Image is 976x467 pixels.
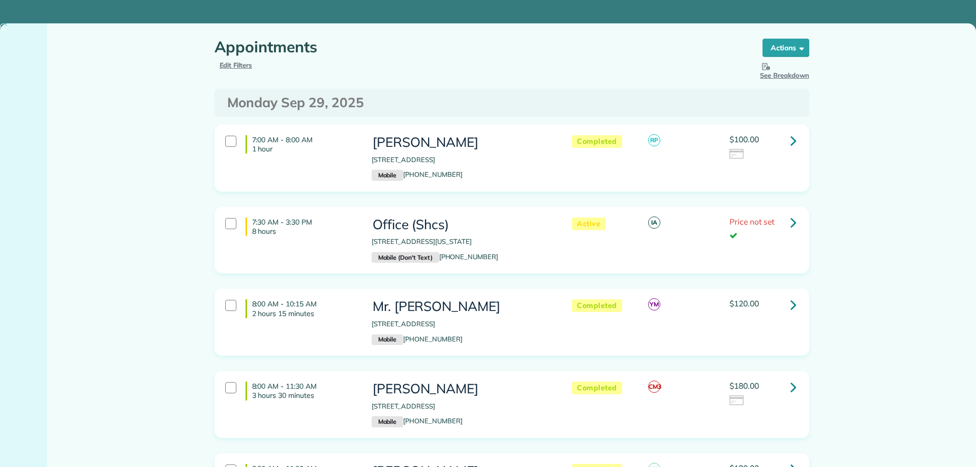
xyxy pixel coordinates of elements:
[372,170,463,178] a: Mobile[PHONE_NUMBER]
[372,252,439,263] small: Mobile (Don't Text)
[572,299,622,312] span: Completed
[372,335,463,343] a: Mobile[PHONE_NUMBER]
[729,381,759,391] span: $180.00
[372,253,498,261] a: Mobile (Don't Text)[PHONE_NUMBER]
[252,227,356,236] p: 8 hours
[246,217,356,236] h4: 7:30 AM - 3:30 PM
[372,319,552,329] p: [STREET_ADDRESS]
[648,216,660,229] span: IA
[760,60,809,79] span: See Breakdown
[372,382,552,396] h3: [PERSON_NAME]
[729,298,759,308] span: $120.00
[648,298,660,310] span: YM
[220,61,253,69] a: Edit Filters
[372,237,552,247] p: [STREET_ADDRESS][US_STATE]
[572,217,605,230] span: Active
[227,96,797,110] h3: Monday Sep 29, 2025
[372,401,552,412] p: [STREET_ADDRESS]
[648,134,660,146] span: RP
[762,39,809,57] button: Actions
[572,382,622,394] span: Completed
[372,299,552,314] h3: Mr. [PERSON_NAME]
[215,39,743,55] h1: Appointments
[246,135,356,153] h4: 7:00 AM - 8:00 AM
[372,417,463,425] a: Mobile[PHONE_NUMBER]
[572,135,622,148] span: Completed
[372,135,552,150] h3: [PERSON_NAME]
[372,155,552,165] p: [STREET_ADDRESS]
[729,149,745,160] img: icon_credit_card_neutral-3d9a980bd25ce6dbb0f2033d7200983694762465c175678fcbc2d8f4bc43548e.png
[372,217,552,232] h3: Office (Shcs)
[252,391,356,400] p: 3 hours 30 minutes
[760,60,809,81] button: See Breakdown
[372,170,403,181] small: Mobile
[252,309,356,318] p: 2 hours 15 minutes
[648,381,660,393] span: CM3
[729,134,759,144] span: $100.00
[729,395,745,407] img: icon_credit_card_neutral-3d9a980bd25ce6dbb0f2033d7200983694762465c175678fcbc2d8f4bc43548e.png
[246,382,356,400] h4: 8:00 AM - 11:30 AM
[252,144,356,153] p: 1 hour
[372,416,403,427] small: Mobile
[372,334,403,346] small: Mobile
[246,299,356,318] h4: 8:00 AM - 10:15 AM
[729,216,774,227] span: Price not set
